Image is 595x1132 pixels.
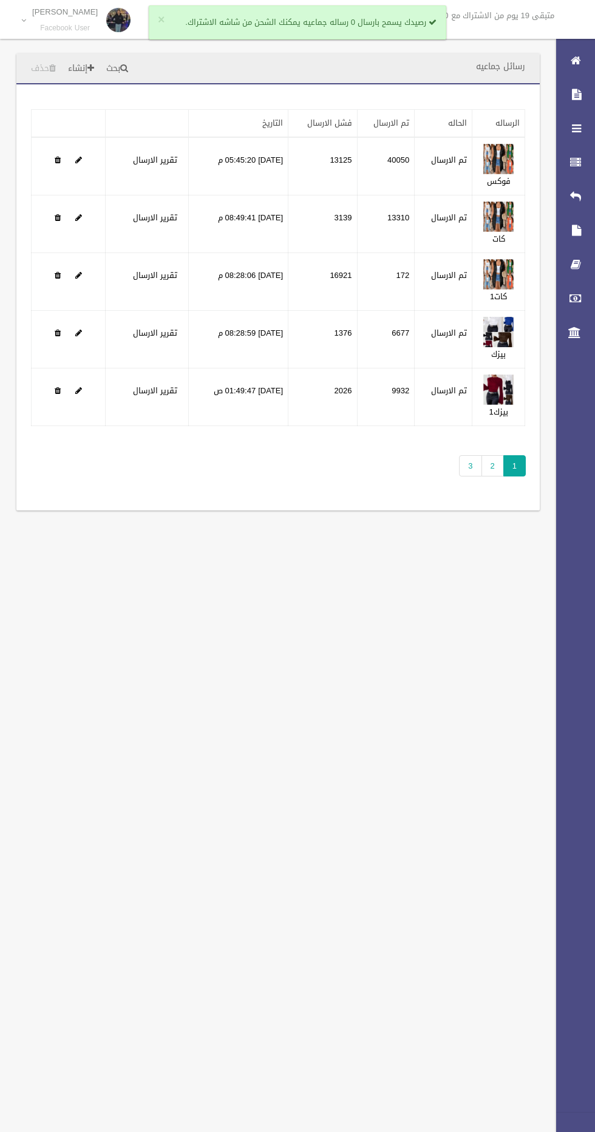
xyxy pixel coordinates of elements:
td: 2026 [288,368,357,426]
a: بحث [101,58,133,80]
td: [DATE] 08:28:59 م [189,311,288,368]
a: Edit [483,383,514,398]
td: 9932 [357,368,415,426]
small: Facebook User [32,24,98,33]
button: × [158,14,165,26]
a: تقرير الارسال [133,210,177,225]
td: 3139 [288,195,357,253]
td: 6677 [357,311,415,368]
div: رصيدك يسمح بارسال 0 رساله جماعيه يمكنك الشحن من شاشه الاشتراك. [149,5,446,39]
img: 638873454316764503.jpg [483,202,514,232]
p: [PERSON_NAME] [32,7,98,16]
a: Edit [75,268,82,283]
td: 16921 [288,253,357,311]
a: 2 [481,455,504,476]
a: تقرير الارسال [133,325,177,341]
a: بيزك [491,347,506,362]
label: تم الارسال [431,384,467,398]
td: 1376 [288,311,357,368]
a: التاريخ [262,115,283,130]
a: فوكس [487,174,511,189]
th: الحاله [415,110,472,138]
img: 638896959758536252.jpg [483,375,514,405]
td: [DATE] 08:49:41 م [189,195,288,253]
td: [DATE] 01:49:47 ص [189,368,288,426]
a: Edit [483,152,514,168]
img: 638873284395142688.jpg [483,144,514,174]
td: 172 [357,253,415,311]
a: إنشاء [63,58,99,80]
a: تقرير الارسال [133,268,177,283]
img: 638880350182171732.jpg [483,259,514,290]
a: Edit [483,210,514,225]
a: بيزك1 [489,404,508,419]
a: كات1 [490,289,507,304]
img: 638880354372621382.jpg [483,317,514,347]
a: Edit [75,383,82,398]
header: رسائل جماعيه [461,55,540,78]
a: Edit [75,325,82,341]
label: تم الارسال [431,268,467,283]
a: تقرير الارسال [133,383,177,398]
span: 1 [503,455,526,476]
th: الرساله [472,110,525,138]
a: 3 [459,455,481,476]
label: تم الارسال [431,326,467,341]
td: [DATE] 05:45:20 م [189,137,288,195]
td: 13125 [288,137,357,195]
a: Edit [75,152,82,168]
a: Edit [75,210,82,225]
a: تقرير الارسال [133,152,177,168]
td: 40050 [357,137,415,195]
a: Edit [483,325,514,341]
label: تم الارسال [431,211,467,225]
td: [DATE] 08:28:06 م [189,253,288,311]
td: 13310 [357,195,415,253]
a: Edit [483,268,514,283]
label: تم الارسال [431,153,467,168]
a: كات [492,231,505,246]
a: تم الارسال [373,115,409,130]
a: فشل الارسال [307,115,352,130]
